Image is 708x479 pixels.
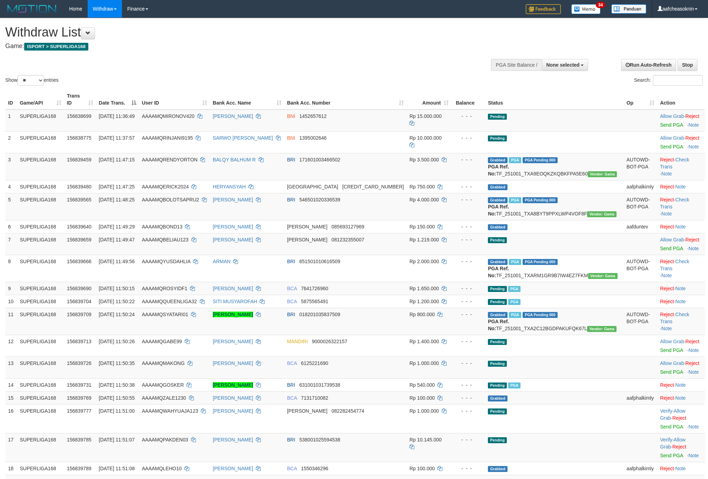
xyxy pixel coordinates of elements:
[99,382,135,388] span: [DATE] 11:50:38
[454,311,483,318] div: - - -
[660,144,683,149] a: Send PGA
[17,357,64,378] td: SUPERLIGA168
[546,62,580,68] span: None selected
[5,4,59,14] img: MOTION_logo.png
[657,180,705,193] td: ·
[5,180,17,193] td: 4
[213,360,253,366] a: [PERSON_NAME]
[660,453,683,458] a: Send PGA
[17,89,64,109] th: Game/API: activate to sort column ascending
[287,197,295,202] span: BRI
[454,298,483,305] div: - - -
[488,259,508,265] span: Grabbed
[675,184,686,189] a: Note
[660,347,683,353] a: Send PGA
[624,220,658,233] td: aafduntev
[454,236,483,243] div: - - -
[485,255,624,282] td: TF_251001_TXARM1GR9B7IW4EZ7FKM
[688,369,699,375] a: Note
[287,382,295,388] span: BRI
[409,312,435,317] span: Rp 800.000
[213,113,253,119] a: [PERSON_NAME]
[488,299,507,305] span: Pending
[17,180,64,193] td: SUPERLIGA168
[454,360,483,367] div: - - -
[67,259,91,264] span: 156839666
[523,312,558,318] span: PGA Pending
[657,131,705,153] td: ·
[454,338,483,345] div: - - -
[409,339,439,344] span: Rp 1.400.000
[660,299,674,304] a: Reject
[660,466,674,471] a: Reject
[142,395,186,401] span: AAAAMQZALE1230
[213,382,253,388] a: [PERSON_NAME]
[409,259,439,264] span: Rp 2.000.000
[5,75,59,86] label: Show entries
[488,197,508,203] span: Grabbed
[5,220,17,233] td: 6
[17,109,64,132] td: SUPERLIGA168
[660,157,689,169] a: Check Trans
[99,135,135,141] span: [DATE] 11:37:57
[485,193,624,220] td: TF_251001_TXA8BYT9PPXLWP4VOF8F
[142,113,195,119] span: AAAAMQMIRONOV420
[675,466,686,471] a: Note
[284,89,407,109] th: Bank Acc. Number: activate to sort column ascending
[624,193,658,220] td: AUTOWD-BOT-PGA
[99,197,135,202] span: [DATE] 11:48:25
[67,339,91,344] span: 156839713
[142,299,197,304] span: AAAAMQQUEENLIGA32
[661,211,672,217] a: Note
[17,131,64,153] td: SUPERLIGA168
[624,180,658,193] td: aafphalkimly
[213,466,253,471] a: [PERSON_NAME]
[142,237,189,242] span: AAAAMQBELIAU123
[660,437,672,443] a: Verify
[660,259,674,264] a: Reject
[142,382,184,388] span: AAAAMQGOSKER
[67,360,91,366] span: 156839726
[660,408,685,421] a: Allow Grab
[660,184,674,189] a: Reject
[409,135,442,141] span: Rp 10.000.000
[299,113,327,119] span: Copy 1452657612 to clipboard
[96,89,139,109] th: Date Trans.: activate to sort column descending
[454,285,483,292] div: - - -
[409,224,435,229] span: Rp 150.000
[287,312,295,317] span: BRI
[67,157,91,162] span: 156839459
[686,339,700,344] a: Reject
[17,255,64,282] td: SUPERLIGA168
[5,391,17,404] td: 15
[660,197,689,209] a: Check Trans
[213,339,253,344] a: [PERSON_NAME]
[587,211,617,217] span: Vendor URL: https://trx31.1velocity.biz
[332,237,364,242] span: Copy 081232355007 to clipboard
[509,312,521,318] span: Marked by aafsengchandara
[287,157,295,162] span: BRI
[287,286,297,291] span: BCA
[660,113,685,119] span: ·
[5,335,17,357] td: 12
[17,391,64,404] td: SUPERLIGA168
[660,259,689,271] a: Check Trans
[488,204,509,217] b: PGA Ref. No:
[17,295,64,308] td: SUPERLIGA168
[332,224,364,229] span: Copy 085693127969 to clipboard
[17,335,64,357] td: SUPERLIGA168
[660,437,685,450] a: Allow Grab
[409,113,442,119] span: Rp 15.000.000
[657,282,705,295] td: ·
[660,246,683,251] a: Send PGA
[409,382,435,388] span: Rp 540.000
[624,391,658,404] td: aafphalkimly
[301,360,328,366] span: Copy 6125221690 to clipboard
[5,153,17,180] td: 3
[657,378,705,391] td: ·
[5,295,17,308] td: 10
[523,197,558,203] span: PGA Pending
[213,299,257,304] a: SITI MUSYAROFAH
[660,369,683,375] a: Send PGA
[488,114,507,120] span: Pending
